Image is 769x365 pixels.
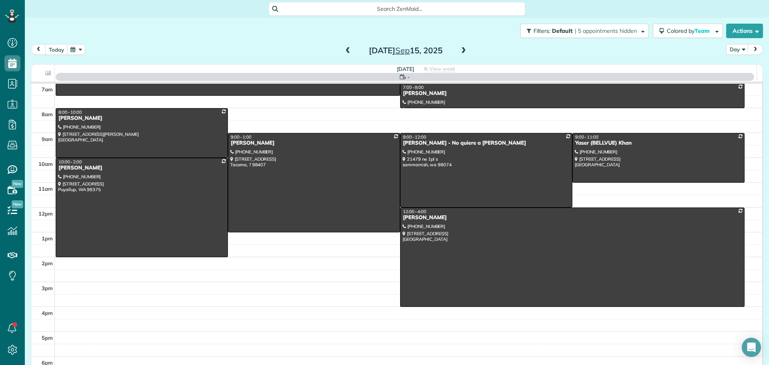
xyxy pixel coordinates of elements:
span: 9:00 - 11:00 [575,134,598,140]
span: - [407,73,410,81]
span: Default [552,27,573,34]
span: 7:00 - 8:00 [403,85,424,90]
span: New [12,200,23,208]
button: prev [31,44,46,55]
button: Colored byTeam [653,24,723,38]
span: [DATE] [397,66,414,72]
button: Filters: Default | 5 appointments hidden [520,24,649,38]
div: [PERSON_NAME] [403,90,742,97]
span: View week [429,66,455,72]
div: Yaser (BELLVUE) Khan [575,140,742,147]
span: 8am [42,111,53,117]
span: 9:00 - 12:00 [403,134,426,140]
span: 7am [42,86,53,93]
div: [PERSON_NAME] - No quiere a [PERSON_NAME] [403,140,570,147]
button: Actions [726,24,763,38]
div: [PERSON_NAME] [403,214,742,221]
span: Colored by [667,27,713,34]
h2: [DATE] 15, 2025 [356,46,456,55]
span: Filters: [533,27,550,34]
button: today [45,44,68,55]
span: 8:00 - 10:00 [58,109,82,115]
button: Day [726,44,749,55]
span: 4pm [42,310,53,316]
span: 12pm [38,210,53,217]
span: Team [695,27,711,34]
a: Filters: Default | 5 appointments hidden [516,24,649,38]
span: 12:00 - 4:00 [403,209,426,214]
span: | 5 appointments hidden [575,27,637,34]
span: 10am [38,161,53,167]
span: 3pm [42,285,53,291]
div: [PERSON_NAME] [58,165,225,171]
span: New [12,180,23,188]
span: 9am [42,136,53,142]
span: 2pm [42,260,53,266]
span: 11am [38,186,53,192]
span: Sep [395,45,410,55]
span: 5pm [42,335,53,341]
button: next [748,44,763,55]
span: 9:00 - 1:00 [231,134,252,140]
span: 1pm [42,235,53,242]
div: Open Intercom Messenger [742,338,761,357]
span: 10:00 - 2:00 [58,159,82,165]
div: [PERSON_NAME] [58,115,225,122]
div: [PERSON_NAME] [230,140,398,147]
